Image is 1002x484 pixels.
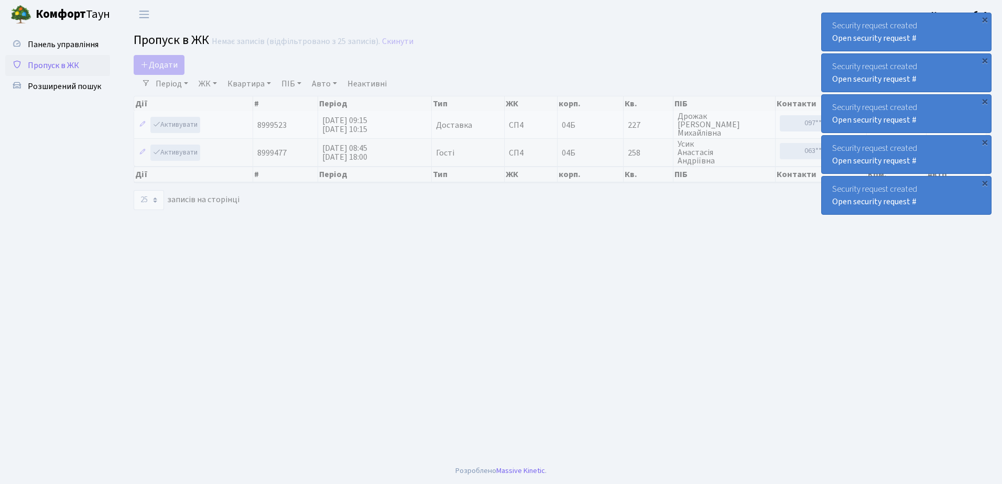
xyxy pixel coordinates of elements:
b: Комфорт [36,6,86,23]
a: Квартира [223,75,275,93]
a: Активувати [150,117,200,133]
span: СП4 [509,121,553,129]
span: Пропуск в ЖК [28,60,79,71]
button: Переключити навігацію [131,6,157,23]
a: Open security request # [832,32,917,44]
th: Контакти [776,167,867,182]
a: Massive Kinetic [496,465,545,476]
div: × [979,137,990,147]
th: ПІБ [673,167,776,182]
div: × [979,178,990,188]
a: Авто [308,75,341,93]
b: Консьєрж б. 4. [931,9,989,20]
span: Розширений пошук [28,81,101,92]
th: ЖК [505,167,558,182]
div: × [979,96,990,106]
th: Кв. [624,167,674,182]
span: 04Б [562,147,575,159]
span: [DATE] 09:15 [DATE] 10:15 [322,115,367,135]
span: Таун [36,6,110,24]
a: Активувати [150,145,200,161]
a: Додати [134,55,184,75]
span: СП4 [509,149,553,157]
a: Консьєрж б. 4. [931,8,989,21]
div: Security request created [822,177,991,214]
span: Дрожак [PERSON_NAME] Михайлівна [678,112,771,137]
th: Тип [432,96,505,111]
span: Панель управління [28,39,99,50]
th: Контакти [776,96,867,111]
a: Розширений пошук [5,76,110,97]
th: Дії [134,167,253,182]
div: Security request created [822,95,991,133]
th: Період [318,167,432,182]
a: Open security request # [832,114,917,126]
th: ПІБ [673,96,776,111]
a: Панель управління [5,34,110,55]
th: Період [318,96,432,111]
div: Security request created [822,54,991,92]
th: Кв. [624,96,674,111]
span: Доставка [436,121,472,129]
span: Гості [436,149,454,157]
div: × [979,55,990,65]
span: Додати [140,59,178,71]
img: logo.png [10,4,31,25]
a: Період [151,75,192,93]
a: Open security request # [832,196,917,207]
th: # [253,96,318,111]
span: 04Б [562,119,575,131]
div: Security request created [822,136,991,173]
label: записів на сторінці [134,190,239,210]
div: × [979,14,990,25]
a: ЖК [194,75,221,93]
span: 8999523 [257,119,287,131]
a: Open security request # [832,155,917,167]
th: ЖК [505,96,558,111]
a: ПІБ [277,75,306,93]
th: Тип [432,167,505,182]
span: Усик Анастасія Андріївна [678,140,771,165]
th: корп. [558,167,623,182]
th: Дії [134,96,253,111]
a: Скинути [382,37,413,47]
span: 258 [628,149,669,157]
div: Розроблено . [455,465,547,477]
a: Пропуск в ЖК [5,55,110,76]
th: # [253,167,318,182]
select: записів на сторінці [134,190,164,210]
th: корп. [558,96,623,111]
span: Пропуск в ЖК [134,31,209,49]
span: [DATE] 08:45 [DATE] 18:00 [322,142,367,163]
span: 227 [628,121,669,129]
a: Open security request # [832,73,917,85]
div: Security request created [822,13,991,51]
a: Неактивні [343,75,391,93]
span: 8999477 [257,147,287,159]
div: Немає записів (відфільтровано з 25 записів). [212,37,380,47]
